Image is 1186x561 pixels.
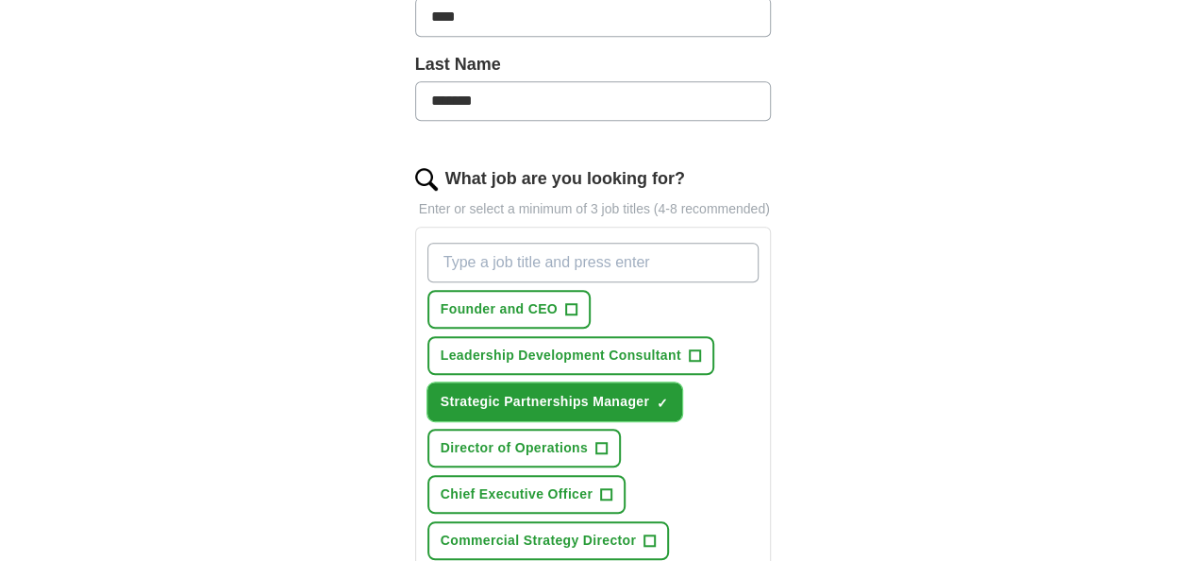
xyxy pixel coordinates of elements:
span: Chief Executive Officer [441,484,593,504]
button: Commercial Strategy Director [427,521,669,560]
img: search.png [415,168,438,191]
button: Strategic Partnerships Manager✓ [427,382,682,421]
input: Type a job title and press enter [427,243,760,282]
span: Strategic Partnerships Manager [441,392,649,412]
button: Director of Operations [427,429,621,467]
span: Leadership Development Consultant [441,346,681,365]
button: Founder and CEO [427,290,591,329]
button: Leadership Development Consultant [427,336,714,375]
label: Last Name [415,52,772,77]
span: Director of Operations [441,438,588,458]
span: Commercial Strategy Director [441,531,636,551]
span: Founder and CEO [441,299,558,319]
span: ✓ [657,396,668,411]
button: Chief Executive Officer [427,475,626,514]
label: What job are you looking for? [445,166,685,192]
p: Enter or select a minimum of 3 job titles (4-8 recommended) [415,199,772,219]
